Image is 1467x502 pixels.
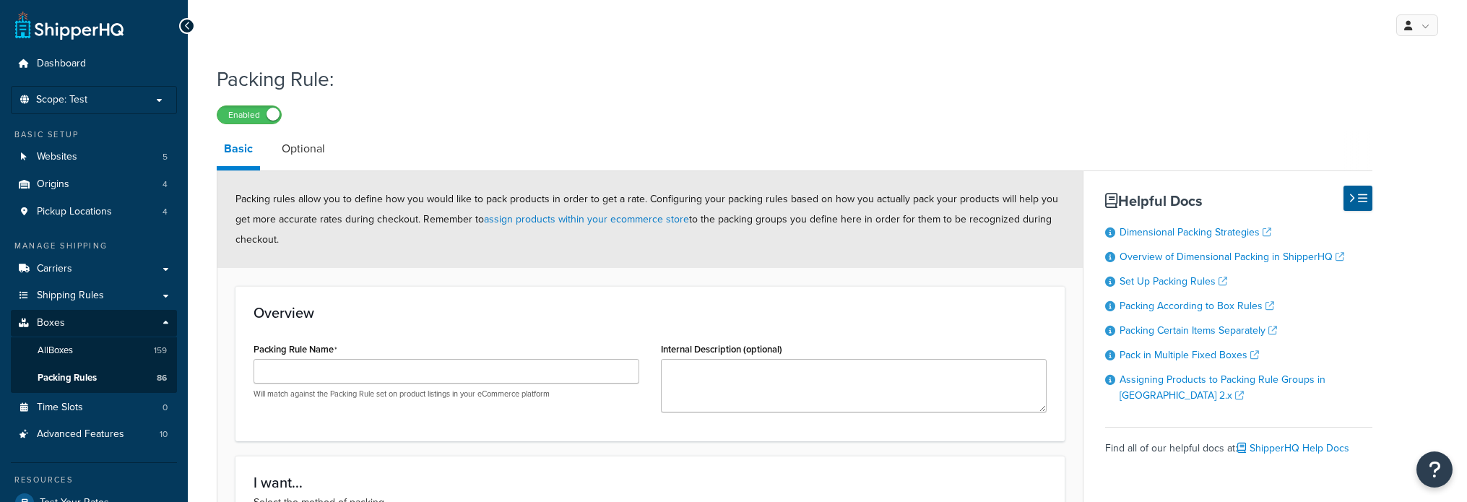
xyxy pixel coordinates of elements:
div: Find all of our helpful docs at: [1105,427,1372,459]
span: Packing Rules [38,372,97,384]
span: Pickup Locations [37,206,112,218]
a: Basic [217,131,260,170]
label: Packing Rule Name [254,344,337,355]
span: Shipping Rules [37,290,104,302]
a: Overview of Dimensional Packing in ShipperHQ [1120,249,1344,264]
a: Set Up Packing Rules [1120,274,1227,289]
a: assign products within your ecommerce store [484,212,689,227]
p: Will match against the Packing Rule set on product listings in your eCommerce platform [254,389,639,399]
a: Packing Rules86 [11,365,177,391]
span: Websites [37,151,77,163]
li: Boxes [11,310,177,392]
a: Origins4 [11,171,177,198]
span: 5 [163,151,168,163]
a: Dashboard [11,51,177,77]
h3: Helpful Docs [1105,193,1372,209]
a: Pickup Locations4 [11,199,177,225]
li: Time Slots [11,394,177,421]
li: Websites [11,144,177,170]
span: All Boxes [38,345,73,357]
span: 86 [157,372,167,384]
div: Manage Shipping [11,240,177,252]
label: Internal Description (optional) [661,344,782,355]
span: 0 [163,402,168,414]
a: Assigning Products to Packing Rule Groups in [GEOGRAPHIC_DATA] 2.x [1120,372,1325,403]
span: Origins [37,178,69,191]
label: Enabled [217,106,281,124]
div: Basic Setup [11,129,177,141]
h1: Packing Rule: [217,65,1354,93]
a: Boxes [11,310,177,337]
span: 159 [154,345,167,357]
h3: Overview [254,305,1047,321]
span: Dashboard [37,58,86,70]
span: Time Slots [37,402,83,414]
a: Dimensional Packing Strategies [1120,225,1271,240]
a: AllBoxes159 [11,337,177,364]
a: Packing Certain Items Separately [1120,323,1277,338]
a: Advanced Features10 [11,421,177,448]
span: Boxes [37,317,65,329]
button: Open Resource Center [1416,451,1453,488]
li: Packing Rules [11,365,177,391]
span: Carriers [37,263,72,275]
a: Time Slots0 [11,394,177,421]
a: Carriers [11,256,177,282]
li: Pickup Locations [11,199,177,225]
div: Resources [11,474,177,486]
li: Advanced Features [11,421,177,448]
a: Packing According to Box Rules [1120,298,1274,313]
span: Advanced Features [37,428,124,441]
span: 4 [163,206,168,218]
a: Websites5 [11,144,177,170]
a: Optional [274,131,332,166]
a: Shipping Rules [11,282,177,309]
span: Scope: Test [36,94,87,106]
span: Packing rules allow you to define how you would like to pack products in order to get a rate. Con... [235,191,1058,247]
button: Hide Help Docs [1343,186,1372,211]
span: 4 [163,178,168,191]
a: Pack in Multiple Fixed Boxes [1120,347,1259,363]
span: 10 [160,428,168,441]
h3: I want... [254,475,1047,490]
a: ShipperHQ Help Docs [1237,441,1349,456]
li: Origins [11,171,177,198]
